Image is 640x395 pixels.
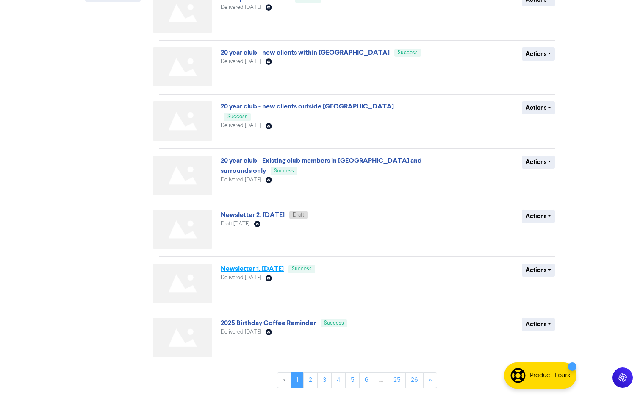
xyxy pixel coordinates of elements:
a: Page 1 is your current page [291,372,304,388]
a: 2025 Birthday Coffee Reminder [221,319,316,327]
span: Delivered [DATE] [221,275,261,281]
iframe: Chat Widget [534,303,640,395]
span: Success [398,50,418,56]
span: Delivered [DATE] [221,59,261,64]
img: Not found [153,156,212,195]
a: Page 6 [359,372,374,388]
img: Not found [153,101,212,141]
button: Actions [522,156,555,169]
a: Page 3 [317,372,332,388]
a: Page 2 [303,372,318,388]
span: Draft [DATE] [221,221,249,227]
img: Not found [153,47,212,87]
a: 20 year club - new clients within [GEOGRAPHIC_DATA] [221,48,390,57]
img: Not found [153,210,212,249]
a: Page 5 [345,372,360,388]
span: Draft [293,212,304,218]
img: Not found [153,264,212,303]
span: Success [227,114,247,120]
span: Delivered [DATE] [221,329,261,335]
span: Success [324,320,344,326]
button: Actions [522,210,555,223]
span: Delivered [DATE] [221,177,261,183]
a: Newsletter 1. [DATE] [221,264,284,273]
a: Page 26 [405,372,424,388]
button: Actions [522,47,555,61]
span: Delivered [DATE] [221,5,261,10]
button: Actions [522,101,555,114]
button: Actions [522,318,555,331]
img: Not found [153,318,212,357]
span: Delivered [DATE] [221,123,261,128]
span: Success [292,266,312,272]
a: 20 year club - new clients outside [GEOGRAPHIC_DATA] [221,102,394,111]
a: Page 25 [388,372,406,388]
button: Actions [522,264,555,277]
a: » [423,372,437,388]
a: Page 4 [331,372,346,388]
span: Success [274,168,294,174]
a: Newsletter 2. [DATE] [221,211,285,219]
a: 20 year club - Existing club members in [GEOGRAPHIC_DATA] and surrounds only [221,156,422,175]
